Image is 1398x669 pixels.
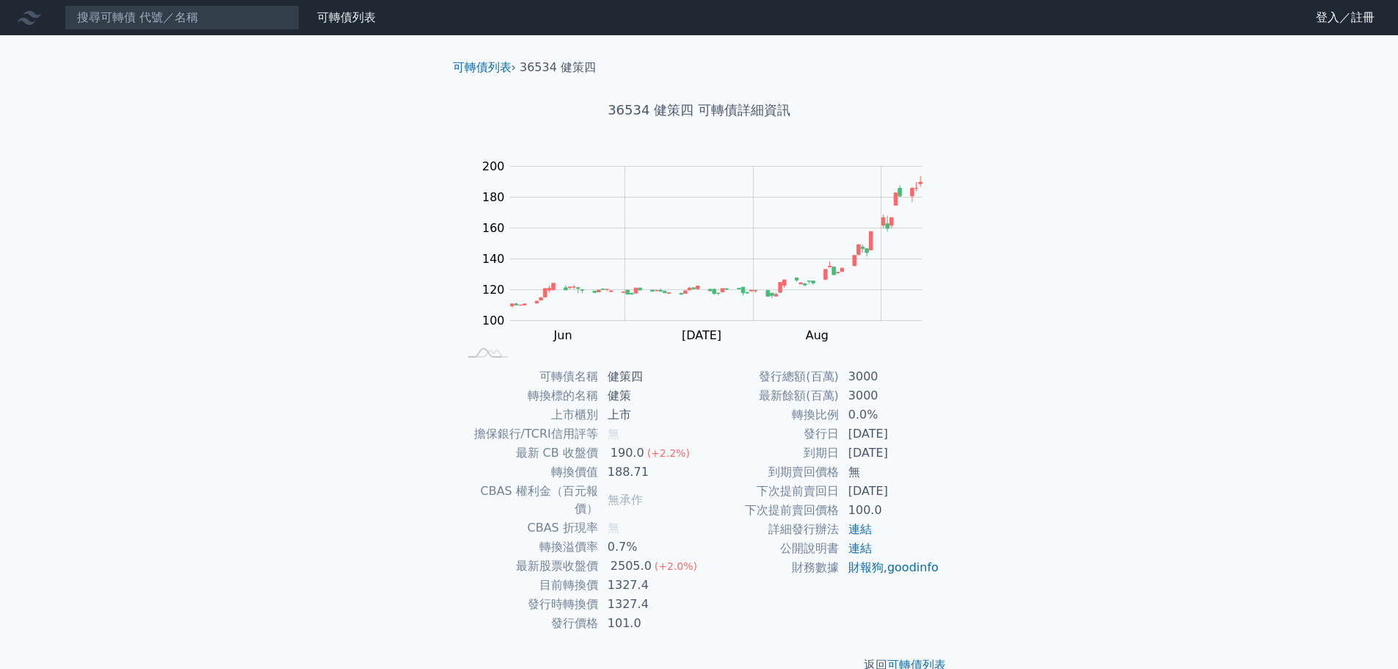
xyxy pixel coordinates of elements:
[459,386,599,405] td: 轉換標的名稱
[599,576,699,595] td: 1327.4
[840,501,940,520] td: 100.0
[840,444,940,463] td: [DATE]
[599,538,699,557] td: 0.7%
[459,557,599,576] td: 最新股票收盤價
[608,521,619,535] span: 無
[887,560,939,574] a: goodinfo
[608,493,643,507] span: 無承作
[840,386,940,405] td: 3000
[482,283,505,297] tspan: 120
[482,159,505,173] tspan: 200
[459,576,599,595] td: 目前轉換價
[599,614,699,633] td: 101.0
[608,427,619,441] span: 無
[599,367,699,386] td: 健策四
[840,424,940,444] td: [DATE]
[655,560,697,572] span: (+2.0%)
[482,252,505,266] tspan: 140
[459,424,599,444] td: 擔保銀行/TCRI信用評等
[459,367,599,386] td: 可轉債名稱
[699,386,840,405] td: 最新餘額(百萬)
[475,159,944,342] g: Chart
[699,424,840,444] td: 發行日
[699,501,840,520] td: 下次提前賣回價格
[699,482,840,501] td: 下次提前賣回日
[553,328,572,342] tspan: Jun
[848,522,872,536] a: 連結
[848,541,872,555] a: 連結
[682,328,721,342] tspan: [DATE]
[482,221,505,235] tspan: 160
[699,444,840,463] td: 到期日
[453,60,511,74] a: 可轉債列表
[459,405,599,424] td: 上市櫃別
[647,447,690,459] span: (+2.2%)
[1304,6,1386,29] a: 登入／註冊
[599,463,699,482] td: 188.71
[599,595,699,614] td: 1327.4
[459,463,599,482] td: 轉換價值
[459,538,599,557] td: 轉換溢價率
[459,444,599,463] td: 最新 CB 收盤價
[482,314,505,328] tspan: 100
[599,386,699,405] td: 健策
[608,444,647,462] div: 190.0
[699,405,840,424] td: 轉換比例
[699,367,840,386] td: 發行總額(百萬)
[840,482,940,501] td: [DATE]
[848,560,884,574] a: 財報狗
[806,328,829,342] tspan: Aug
[459,614,599,633] td: 發行價格
[599,405,699,424] td: 上市
[699,558,840,577] td: 財務數據
[459,482,599,518] td: CBAS 權利金（百元報價）
[65,5,299,30] input: 搜尋可轉債 代號／名稱
[840,367,940,386] td: 3000
[840,405,940,424] td: 0.0%
[699,539,840,558] td: 公開說明書
[482,190,505,204] tspan: 180
[699,520,840,539] td: 詳細發行辦法
[520,59,596,76] li: 36534 健策四
[459,518,599,538] td: CBAS 折現率
[608,557,655,575] div: 2505.0
[699,463,840,482] td: 到期賣回價格
[840,463,940,482] td: 無
[441,100,958,120] h1: 36534 健策四 可轉債詳細資訊
[459,595,599,614] td: 發行時轉換價
[317,10,376,24] a: 可轉債列表
[453,59,516,76] li: ›
[840,558,940,577] td: ,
